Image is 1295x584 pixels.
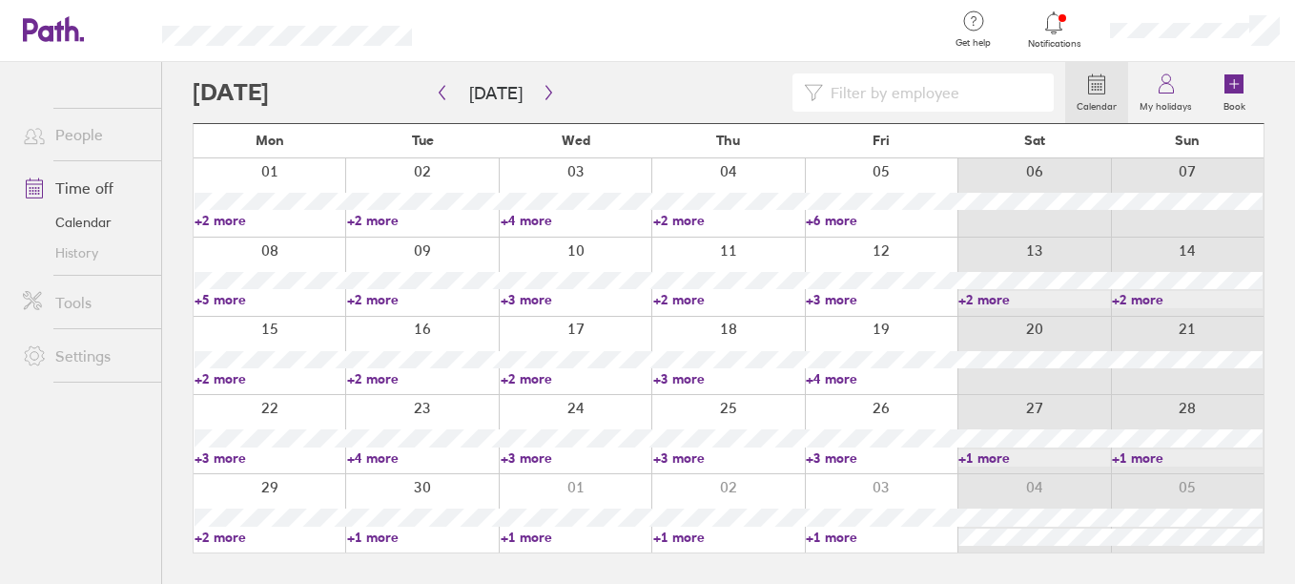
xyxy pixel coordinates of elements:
a: +1 more [958,449,1109,467]
a: +2 more [1112,291,1263,308]
a: +2 more [501,370,651,387]
span: Sun [1175,133,1200,148]
a: +2 more [958,291,1109,308]
span: Wed [562,133,590,148]
a: +3 more [501,449,651,467]
span: Fri [873,133,890,148]
a: +3 more [653,449,804,467]
a: +6 more [806,212,956,229]
span: Notifications [1023,38,1085,50]
a: People [8,115,161,154]
a: +4 more [806,370,956,387]
a: +2 more [347,370,498,387]
button: [DATE] [454,77,538,109]
a: +1 more [501,529,651,546]
a: Notifications [1023,10,1085,50]
a: +3 more [806,291,956,308]
a: +2 more [347,291,498,308]
a: Time off [8,169,161,207]
a: +4 more [501,212,651,229]
a: +1 more [653,529,804,546]
a: +3 more [806,449,956,467]
a: Book [1203,62,1264,123]
a: +2 more [653,291,804,308]
a: History [8,238,161,268]
a: +4 more [347,449,498,467]
a: Tools [8,283,161,322]
a: +2 more [195,370,345,387]
label: Book [1212,95,1257,113]
a: +1 more [806,529,956,546]
span: Tue [412,133,434,148]
a: Settings [8,337,161,375]
a: +2 more [347,212,498,229]
a: +3 more [195,449,345,467]
a: +2 more [195,212,345,229]
input: Filter by employee [823,74,1043,111]
a: +2 more [195,529,345,546]
a: Calendar [8,207,161,238]
span: Thu [716,133,740,148]
span: Get help [942,37,1004,49]
a: +1 more [347,529,498,546]
a: +2 more [653,212,804,229]
a: +3 more [501,291,651,308]
span: Mon [256,133,284,148]
a: Calendar [1065,62,1128,123]
a: +3 more [653,370,804,387]
span: Sat [1024,133,1045,148]
a: +5 more [195,291,345,308]
label: My holidays [1128,95,1203,113]
label: Calendar [1065,95,1128,113]
a: +1 more [1112,449,1263,467]
a: My holidays [1128,62,1203,123]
